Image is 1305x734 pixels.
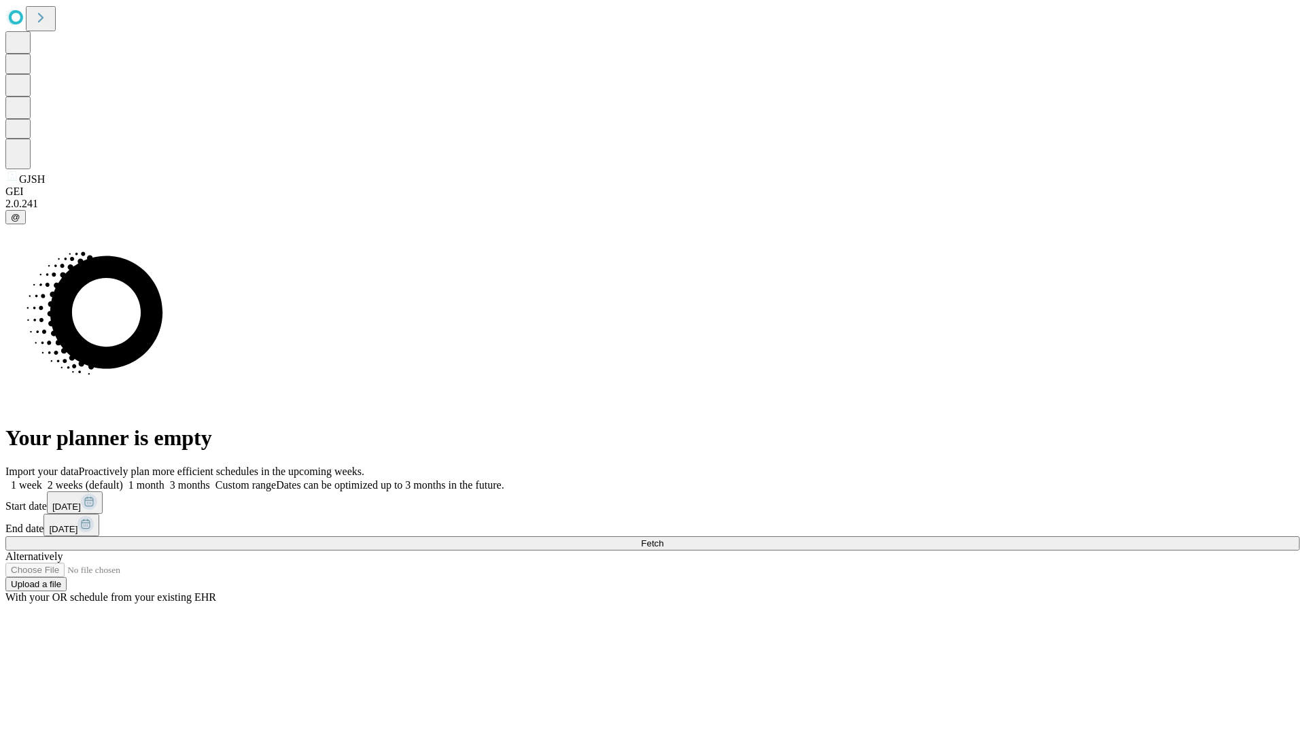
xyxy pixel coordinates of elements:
span: 2 weeks (default) [48,479,123,491]
button: [DATE] [47,491,103,514]
span: 3 months [170,479,210,491]
button: Fetch [5,536,1300,550]
h1: Your planner is empty [5,425,1300,451]
span: Custom range [215,479,276,491]
span: Proactively plan more efficient schedules in the upcoming weeks. [79,466,364,477]
span: Fetch [641,538,663,548]
span: Dates can be optimized up to 3 months in the future. [276,479,504,491]
button: [DATE] [43,514,99,536]
div: End date [5,514,1300,536]
span: Alternatively [5,550,63,562]
div: GEI [5,186,1300,198]
span: 1 week [11,479,42,491]
span: With your OR schedule from your existing EHR [5,591,216,603]
div: Start date [5,491,1300,514]
button: Upload a file [5,577,67,591]
div: 2.0.241 [5,198,1300,210]
span: [DATE] [52,502,81,512]
button: @ [5,210,26,224]
span: Import your data [5,466,79,477]
span: [DATE] [49,524,77,534]
span: GJSH [19,173,45,185]
span: 1 month [128,479,164,491]
span: @ [11,212,20,222]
